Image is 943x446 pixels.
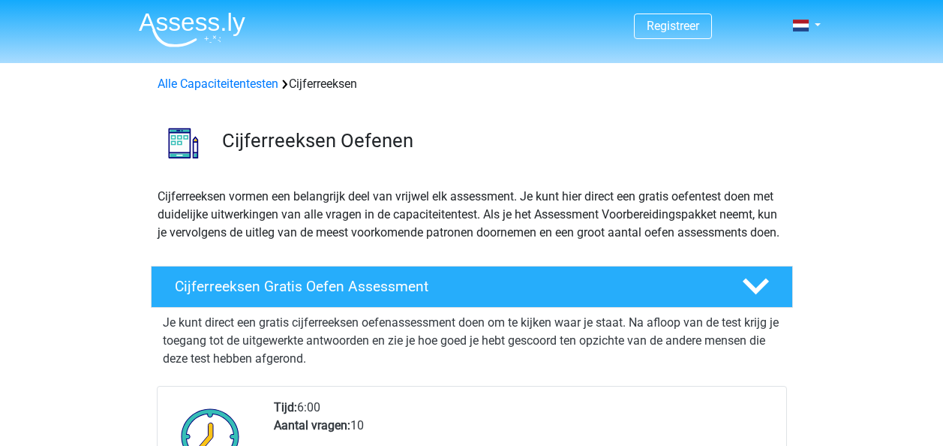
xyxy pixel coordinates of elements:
b: Tijd: [274,400,297,414]
img: cijferreeksen [152,111,215,175]
img: Assessly [139,12,245,47]
b: Aantal vragen: [274,418,350,432]
div: Cijferreeksen [152,75,792,93]
p: Je kunt direct een gratis cijferreeksen oefenassessment doen om te kijken waar je staat. Na afloo... [163,314,781,368]
a: Alle Capaciteitentesten [158,77,278,91]
h4: Cijferreeksen Gratis Oefen Assessment [175,278,718,295]
a: Cijferreeksen Gratis Oefen Assessment [145,266,799,308]
h3: Cijferreeksen Oefenen [222,129,781,152]
a: Registreer [647,19,699,33]
p: Cijferreeksen vormen een belangrijk deel van vrijwel elk assessment. Je kunt hier direct een grat... [158,188,786,242]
